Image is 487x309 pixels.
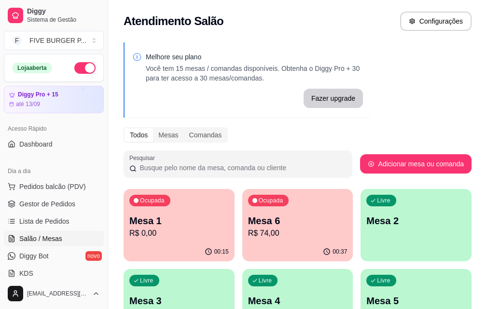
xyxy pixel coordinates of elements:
[400,12,472,31] button: Configurações
[12,63,52,73] div: Loja aberta
[129,154,158,162] label: Pesquisar
[4,179,104,194] button: Pedidos balcão (PDV)
[4,86,104,113] a: Diggy Pro + 15até 13/09
[333,248,347,255] p: 00:37
[4,4,104,27] a: DiggySistema de Gestão
[146,52,363,62] p: Melhore seu plano
[12,36,22,45] span: F
[18,91,58,98] article: Diggy Pro + 15
[4,163,104,179] div: Dia a dia
[124,13,223,29] h2: Atendimento Salão
[4,282,104,305] button: [EMAIL_ADDRESS][DOMAIN_NAME]
[184,128,227,142] div: Comandas
[248,228,348,239] p: R$ 74,00
[27,290,88,297] span: [EMAIL_ADDRESS][DOMAIN_NAME]
[248,214,348,228] p: Mesa 6
[259,277,272,284] p: Livre
[140,197,165,204] p: Ocupada
[19,234,62,243] span: Salão / Mesas
[214,248,229,255] p: 00:15
[74,62,96,74] button: Alterar Status
[4,231,104,246] a: Salão / Mesas
[361,189,472,261] button: LivreMesa 2
[377,277,390,284] p: Livre
[366,214,466,228] p: Mesa 2
[4,214,104,229] a: Lista de Pedidos
[29,36,86,45] div: FIVE BURGER P ...
[140,277,153,284] p: Livre
[259,197,283,204] p: Ocupada
[27,16,100,24] span: Sistema de Gestão
[27,7,100,16] span: Diggy
[377,197,390,204] p: Livre
[19,199,75,209] span: Gestor de Pedidos
[19,182,86,191] span: Pedidos balcão (PDV)
[129,294,229,308] p: Mesa 3
[366,294,466,308] p: Mesa 5
[137,163,346,173] input: Pesquisar
[129,214,229,228] p: Mesa 1
[4,248,104,264] a: Diggy Botnovo
[360,154,472,174] button: Adicionar mesa ou comanda
[4,196,104,212] a: Gestor de Pedidos
[4,266,104,281] a: KDS
[125,128,153,142] div: Todos
[304,89,363,108] button: Fazer upgrade
[124,189,235,261] button: OcupadaMesa 1R$ 0,0000:15
[16,100,40,108] article: até 13/09
[19,139,53,149] span: Dashboard
[19,269,33,278] span: KDS
[19,251,49,261] span: Diggy Bot
[248,294,348,308] p: Mesa 4
[4,136,104,152] a: Dashboard
[153,128,183,142] div: Mesas
[19,216,70,226] span: Lista de Pedidos
[4,31,104,50] button: Select a team
[146,64,363,83] p: Você tem 15 mesas / comandas disponíveis. Obtenha o Diggy Pro + 30 para ter acesso a 30 mesas/com...
[4,121,104,136] div: Acesso Rápido
[242,189,353,261] button: OcupadaMesa 6R$ 74,0000:37
[129,228,229,239] p: R$ 0,00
